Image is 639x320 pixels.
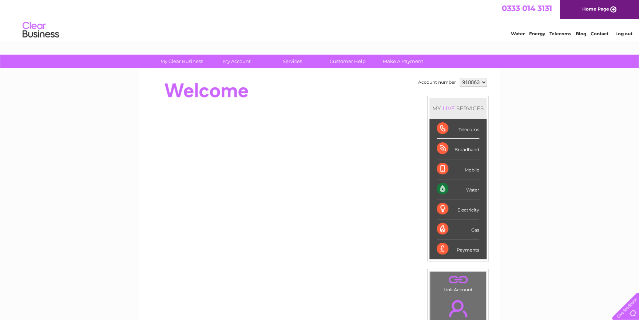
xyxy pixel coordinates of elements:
[416,76,458,88] td: Account number
[437,219,479,239] div: Gas
[437,159,479,179] div: Mobile
[152,55,212,68] a: My Clear Business
[432,273,484,286] a: .
[373,55,433,68] a: Make A Payment
[615,31,632,36] a: Log out
[549,31,571,36] a: Telecoms
[318,55,378,68] a: Customer Help
[437,119,479,139] div: Telecoms
[429,98,487,119] div: MY SERVICES
[502,4,552,13] a: 0333 014 3131
[529,31,545,36] a: Energy
[148,4,492,35] div: Clear Business is a trading name of Verastar Limited (registered in [GEOGRAPHIC_DATA] No. 3667643...
[437,179,479,199] div: Water
[22,19,59,41] img: logo.png
[437,199,479,219] div: Electricity
[437,239,479,259] div: Payments
[591,31,608,36] a: Contact
[262,55,322,68] a: Services
[441,105,456,112] div: LIVE
[511,31,525,36] a: Water
[576,31,586,36] a: Blog
[437,139,479,159] div: Broadband
[207,55,267,68] a: My Account
[430,271,486,294] td: Link Account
